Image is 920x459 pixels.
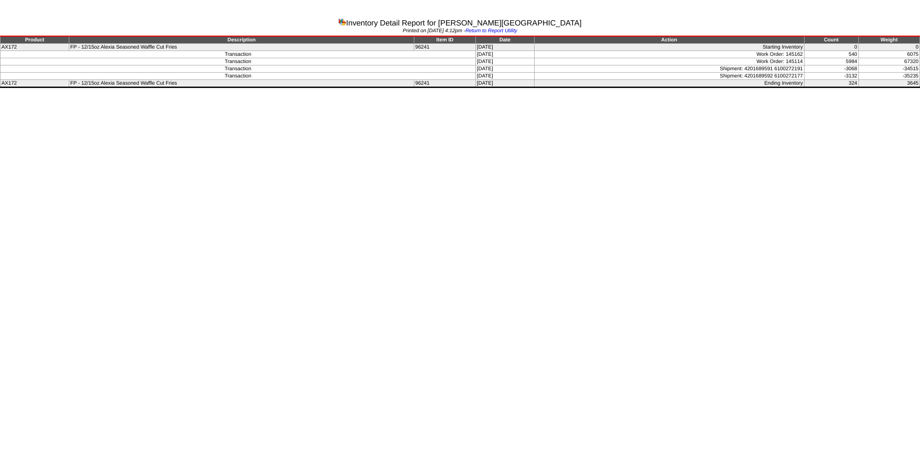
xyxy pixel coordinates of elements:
td: 324 [804,80,858,88]
td: Shipment: 4201689592 6100272177 [534,73,804,80]
td: Item ID [414,36,476,44]
td: 0 [804,44,858,51]
td: [DATE] [476,58,535,65]
td: Product [0,36,69,44]
td: 96241 [414,44,476,51]
td: Transaction [0,65,476,73]
td: Transaction [0,73,476,80]
td: [DATE] [476,80,535,88]
td: [DATE] [476,65,535,73]
td: [DATE] [476,44,535,51]
td: 96241 [414,80,476,88]
td: 67320 [858,58,920,65]
td: Work Order: 145114 [534,58,804,65]
td: FP - 12/15oz Alexia Seasoned Waffle Cut Fries [69,80,414,88]
td: AX172 [0,80,69,88]
td: [DATE] [476,73,535,80]
td: 6075 [858,51,920,58]
td: -34515 [858,65,920,73]
td: 0 [858,44,920,51]
td: -35235 [858,73,920,80]
td: Shipment: 4201689591 6100272191 [534,65,804,73]
td: Ending Inventory [534,80,804,88]
td: Starting Inventory [534,44,804,51]
td: [DATE] [476,51,535,58]
td: Transaction [0,51,476,58]
td: FP - 12/15oz Alexia Seasoned Waffle Cut Fries [69,44,414,51]
td: Description [69,36,414,44]
td: Transaction [0,58,476,65]
img: graph.gif [338,18,346,25]
td: -3132 [804,73,858,80]
td: Work Order: 145162 [534,51,804,58]
td: AX172 [0,44,69,51]
td: Action [534,36,804,44]
td: 3645 [858,80,920,88]
td: 5984 [804,58,858,65]
td: -3068 [804,65,858,73]
td: 540 [804,51,858,58]
td: Count [804,36,858,44]
td: Weight [858,36,920,44]
td: Date [476,36,535,44]
a: Return to Report Utility [465,28,517,34]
